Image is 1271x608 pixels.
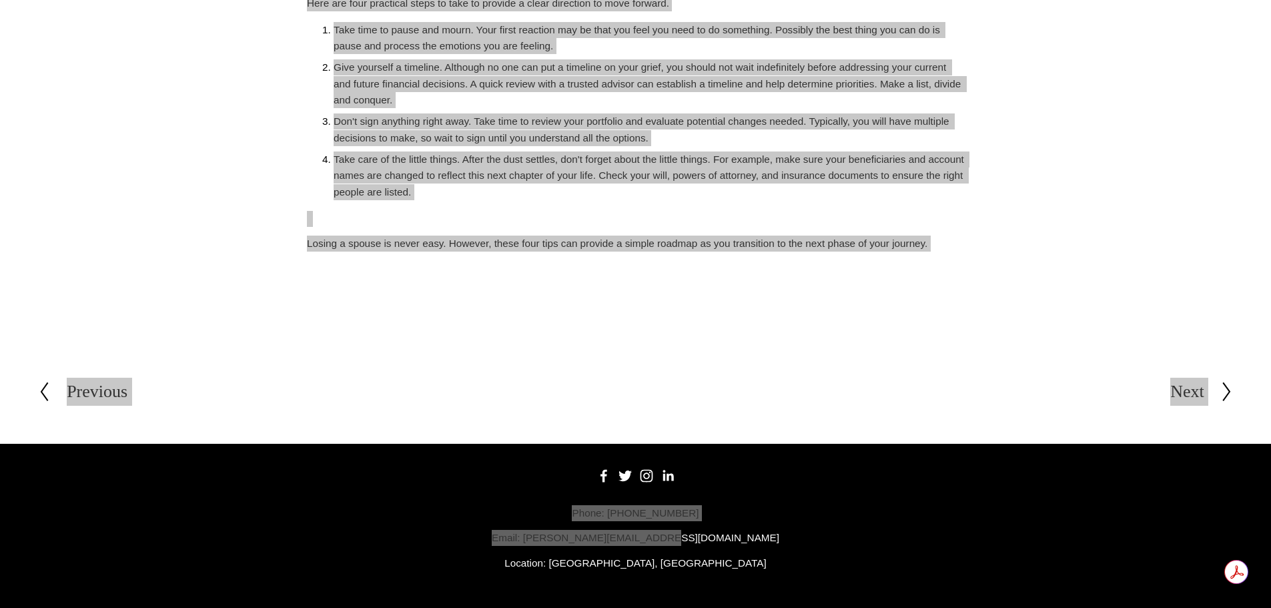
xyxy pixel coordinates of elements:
a: LinkedIn [661,469,675,483]
p: Location: [GEOGRAPHIC_DATA], [GEOGRAPHIC_DATA] [38,555,1233,571]
p: Losing a spouse is never easy. However, these four tips can provide a simple roadmap as you trans... [307,236,964,252]
a: Facebook [597,469,610,483]
a: Instagram [640,469,653,483]
p: Take time to pause and mourn. Your first reaction may be that you feel you need to do something. ... [334,22,964,55]
p: Take care of the little things. After the dust settles, don't forget about the little things. For... [334,151,964,200]
div: Previous [67,378,127,406]
div: Next [1170,378,1204,406]
a: Twitter [618,469,632,483]
a: Next [1170,378,1233,406]
a: Previous [38,378,127,406]
p: Email: [PERSON_NAME][EMAIL_ADDRESS][DOMAIN_NAME] [38,530,1233,546]
p: Phone: [PHONE_NUMBER] [38,505,1233,521]
p: Don't sign anything right away. Take time to review your portfolio and evaluate potential changes... [334,113,964,146]
p: Give yourself a timeline. Although no one can put a timeline on your grief, you should not wait i... [334,59,964,108]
